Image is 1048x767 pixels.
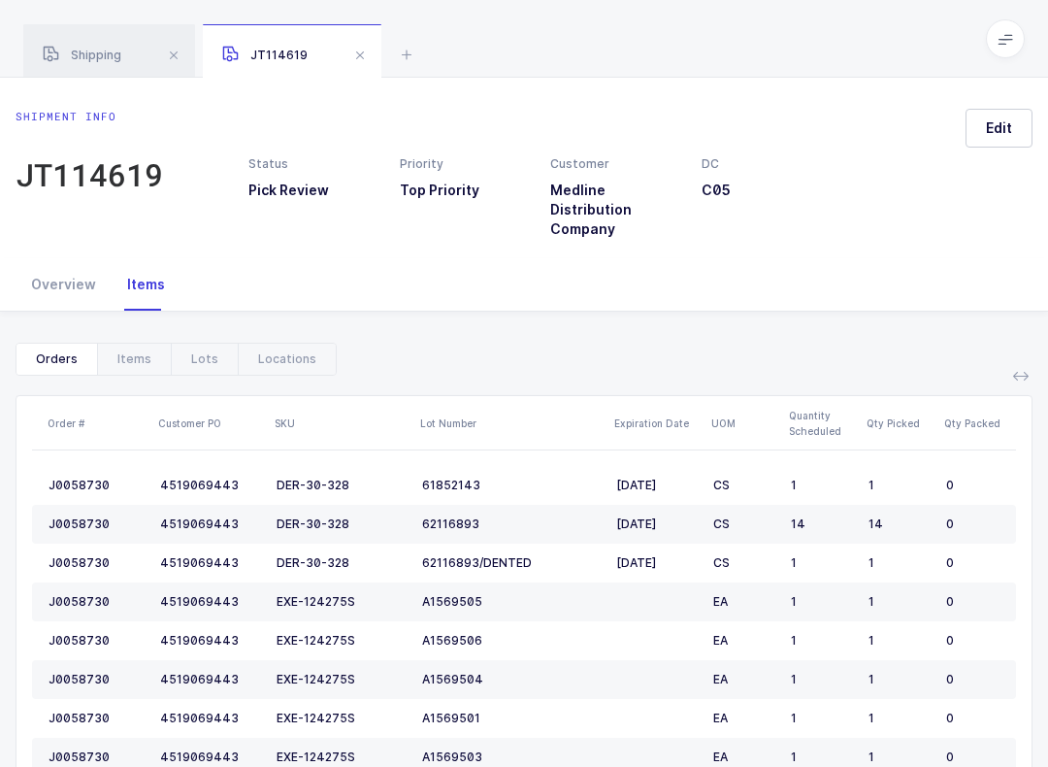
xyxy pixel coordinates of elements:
[112,258,180,311] div: Items
[946,711,999,726] div: 0
[791,633,853,649] div: 1
[789,408,855,439] div: Quantity Scheduled
[422,711,601,726] div: A1569501
[946,478,999,493] div: 0
[791,594,853,610] div: 1
[248,181,377,200] h3: Pick Review
[277,633,407,649] div: EXE-124275S
[946,750,999,765] div: 0
[49,633,145,649] div: J0058730
[158,416,263,431] div: Customer PO
[791,672,853,687] div: 1
[867,416,933,431] div: Qty Picked
[16,344,97,375] div: Orders
[49,594,145,610] div: J0058730
[422,594,601,610] div: A1569505
[868,672,931,687] div: 1
[160,478,261,493] div: 4519069443
[946,517,999,532] div: 0
[49,478,145,493] div: J0058730
[616,478,698,493] div: [DATE]
[160,633,261,649] div: 4519069443
[400,181,528,200] h3: Top Priority
[49,517,145,532] div: J0058730
[43,48,121,62] span: Shipping
[422,672,601,687] div: A1569504
[422,555,601,571] div: 62116893/DENTED
[868,555,931,571] div: 1
[868,594,931,610] div: 1
[49,672,145,687] div: J0058730
[702,155,830,173] div: DC
[422,750,601,765] div: A1569503
[616,517,698,532] div: [DATE]
[946,594,999,610] div: 0
[160,594,261,610] div: 4519069443
[97,344,171,375] div: Items
[702,181,830,200] h3: C05
[16,258,112,311] div: Overview
[48,416,147,431] div: Order #
[277,478,407,493] div: DER-30-328
[868,517,931,532] div: 14
[713,672,775,687] div: EA
[16,109,163,124] div: Shipment info
[277,672,407,687] div: EXE-124275S
[49,750,145,765] div: J0058730
[966,109,1032,148] button: Edit
[713,594,775,610] div: EA
[160,750,261,765] div: 4519069443
[946,633,999,649] div: 0
[160,672,261,687] div: 4519069443
[49,555,145,571] div: J0058730
[791,711,853,726] div: 1
[711,416,777,431] div: UOM
[422,633,601,649] div: A1569506
[791,478,853,493] div: 1
[868,750,931,765] div: 1
[275,416,409,431] div: SKU
[944,416,1000,431] div: Qty Packed
[277,750,407,765] div: EXE-124275S
[238,344,336,375] div: Locations
[422,517,601,532] div: 62116893
[791,750,853,765] div: 1
[248,155,377,173] div: Status
[713,555,775,571] div: CS
[160,711,261,726] div: 4519069443
[868,478,931,493] div: 1
[550,181,678,239] h3: Medline Distribution Company
[400,155,528,173] div: Priority
[713,750,775,765] div: EA
[49,711,145,726] div: J0058730
[713,517,775,532] div: CS
[868,633,931,649] div: 1
[277,711,407,726] div: EXE-124275S
[946,555,999,571] div: 0
[550,155,678,173] div: Customer
[420,416,603,431] div: Lot Number
[222,48,308,62] span: JT114619
[277,594,407,610] div: EXE-124275S
[713,633,775,649] div: EA
[277,517,407,532] div: DER-30-328
[614,416,700,431] div: Expiration Date
[713,478,775,493] div: CS
[422,478,601,493] div: 61852143
[791,517,853,532] div: 14
[160,517,261,532] div: 4519069443
[868,711,931,726] div: 1
[986,118,1012,138] span: Edit
[160,555,261,571] div: 4519069443
[713,711,775,726] div: EA
[616,555,698,571] div: [DATE]
[277,555,407,571] div: DER-30-328
[946,672,999,687] div: 0
[791,555,853,571] div: 1
[171,344,238,375] div: Lots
